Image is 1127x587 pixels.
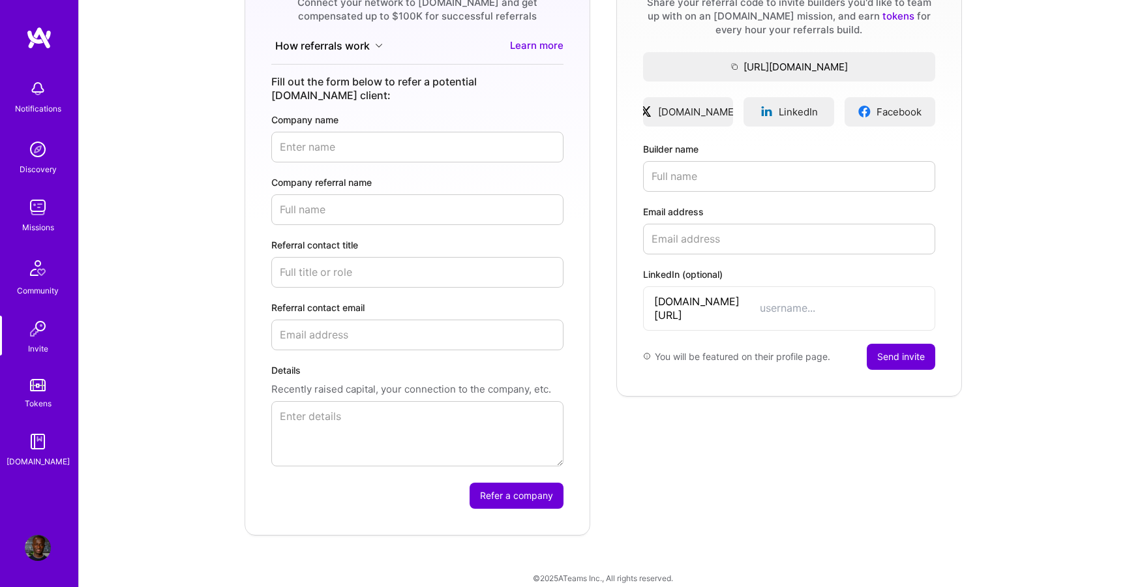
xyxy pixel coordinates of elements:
input: Full name [271,194,563,225]
div: Notifications [15,102,61,115]
img: tokens [30,379,46,391]
span: Facebook [877,105,922,119]
span: LinkedIn [779,105,818,119]
img: facebookLogo [858,105,871,118]
label: Email address [643,205,935,218]
button: Send invite [867,344,935,370]
img: User Avatar [25,535,51,561]
button: [URL][DOMAIN_NAME] [643,52,935,82]
img: Community [22,252,53,284]
img: linkedinLogo [760,105,774,118]
input: Email address [643,224,935,254]
img: xLogo [639,105,653,118]
div: You will be featured on their profile page. [643,344,830,370]
a: Learn more [510,38,563,53]
label: LinkedIn (optional) [643,267,935,281]
img: guide book [25,429,51,455]
a: LinkedIn [744,97,834,127]
img: bell [25,76,51,102]
span: [URL][DOMAIN_NAME] [643,60,935,74]
div: Missions [22,220,54,234]
div: Invite [28,342,48,355]
input: Full name [643,161,935,192]
label: Builder name [643,142,935,156]
span: [DOMAIN_NAME][URL] [654,295,760,322]
button: How referrals work [271,38,387,53]
button: Refer a company [470,483,563,509]
label: Referral contact email [271,301,563,314]
div: Fill out the form below to refer a potential [DOMAIN_NAME] client: [271,75,563,102]
input: Email address [271,320,563,350]
div: Discovery [20,162,57,176]
label: Company referral name [271,175,563,189]
span: [DOMAIN_NAME] [658,105,737,119]
p: Recently raised capital, your connection to the company, etc. [271,382,563,396]
img: teamwork [25,194,51,220]
a: [DOMAIN_NAME] [643,97,734,127]
div: Community [17,284,59,297]
input: username... [760,301,924,315]
img: discovery [25,136,51,162]
label: Company name [271,113,563,127]
input: Enter name [271,132,563,162]
img: logo [26,26,52,50]
a: Facebook [845,97,935,127]
label: Referral contact title [271,238,563,252]
div: Tokens [25,397,52,410]
input: Full title or role [271,257,563,288]
a: User Avatar [22,535,54,561]
div: [DOMAIN_NAME] [7,455,70,468]
a: tokens [882,10,914,22]
img: Invite [25,316,51,342]
label: Details [271,363,563,377]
